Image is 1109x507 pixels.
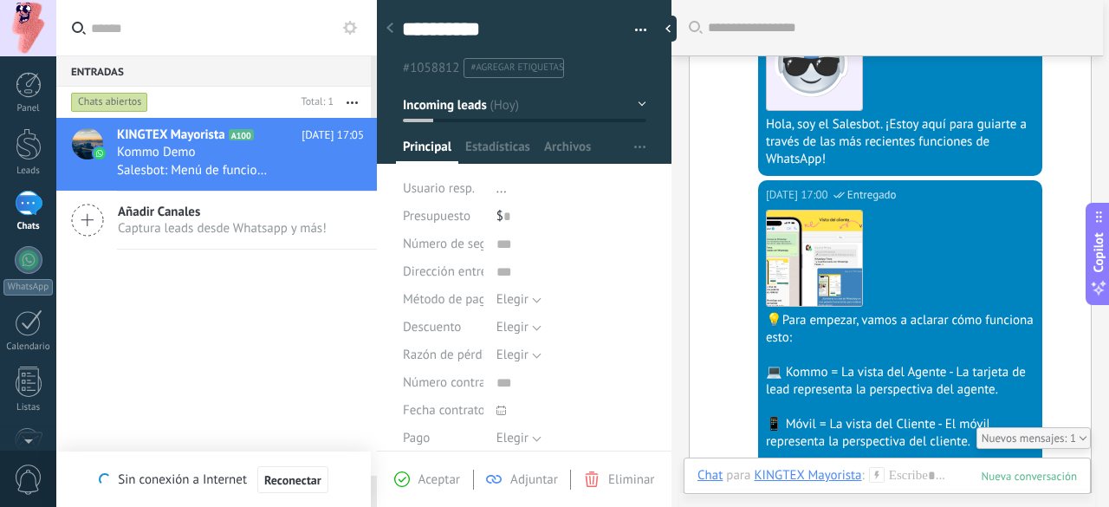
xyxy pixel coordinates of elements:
[264,474,321,486] span: Reconectar
[403,321,461,334] span: Descuento
[295,94,334,111] div: Total: 1
[99,465,328,494] div: Sin conexión a Internet
[403,293,493,306] span: Método de pago
[117,144,196,161] span: Kommo Demo
[766,186,831,204] div: [DATE] 17:00
[3,402,54,413] div: Listas
[496,180,507,197] span: ...
[403,180,475,197] span: Usuario resp.
[3,221,54,232] div: Chats
[118,204,327,220] span: Añadir Canales
[3,279,53,296] div: WhatsApp
[403,203,483,231] div: Presupuesto
[862,467,865,484] span: :
[56,55,371,87] div: Entradas
[403,314,483,341] div: Descuento
[403,341,483,369] div: Razón de pérdida
[766,364,1034,399] div: 💻 Kommo = La vista del Agente - La tarjeta de lead representa la perspectiva del agente.
[403,348,499,361] span: Razón de pérdida
[766,312,1034,347] div: 💡Para empezar, vamos a aclarar cómo funciona esto:
[403,258,483,286] div: Dirección entrega
[117,127,225,144] span: KINGTEX Mayorista
[496,319,529,335] span: Elegir
[754,467,861,483] div: KINGTEX Mayorista
[496,291,529,308] span: Elegir
[767,211,862,306] img: 9a01fed5-5ecb-4a04-a2af-9fa68460809e
[496,347,529,363] span: Elegir
[510,471,558,488] span: Adjuntar
[403,175,483,203] div: Usuario resp.
[94,147,106,159] img: icon
[403,397,483,425] div: Fecha contrato
[403,60,459,76] span: #1058812
[403,425,483,452] div: Pago
[470,62,563,74] span: #agregar etiquetas
[71,92,148,113] div: Chats abiertos
[496,430,529,446] span: Elegir
[403,265,501,278] span: Dirección entrega
[1090,232,1107,272] span: Copilot
[257,466,328,494] button: Reconectar
[496,314,542,341] button: Elegir
[302,127,364,144] span: [DATE] 17:05
[544,139,591,164] span: Archivos
[334,87,371,118] button: Más
[496,203,646,231] div: $
[118,220,327,237] span: Captura leads desde Whatsapp y más!
[403,286,483,314] div: Método de pago
[766,116,1034,168] div: Hola, soy el Salesbot. ¡Estoy aquí para guiarte a través de las más recientes funciones de WhatsApp!
[496,286,542,314] button: Elegir
[726,467,750,484] span: para
[418,471,460,488] span: Aceptar
[403,231,483,258] div: Número de seguimiento
[403,404,485,417] span: Fecha contrato
[767,15,862,110] img: 183.png
[847,186,897,204] span: Entregado
[403,432,430,445] span: Pago
[465,139,530,164] span: Estadísticas
[403,369,483,397] div: Número contrato
[229,129,254,140] span: A100
[659,16,677,42] div: Ocultar
[56,118,377,191] a: avatariconKINGTEX MayoristaA100[DATE] 17:05Kommo DemoSalesbot: Menú de funciones de WhatsApp ¡Des...
[496,425,542,452] button: Elegir
[403,208,470,224] span: Presupuesto
[3,103,54,114] div: Panel
[403,139,451,164] span: Principal
[3,166,54,177] div: Leads
[976,427,1091,449] div: 1
[608,471,654,488] span: Eliminar
[403,237,536,250] span: Número de seguimiento
[766,416,1034,451] div: 📱 Móvil = La vista del Cliente - El móvil representa la perspectiva del cliente.
[496,341,542,369] button: Elegir
[403,376,496,389] span: Número contrato
[3,341,54,353] div: Calendario
[117,162,269,179] span: Salesbot: Menú de funciones de WhatsApp ¡Desbloquea la mensajería mejorada en WhatsApp! Haz clic ...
